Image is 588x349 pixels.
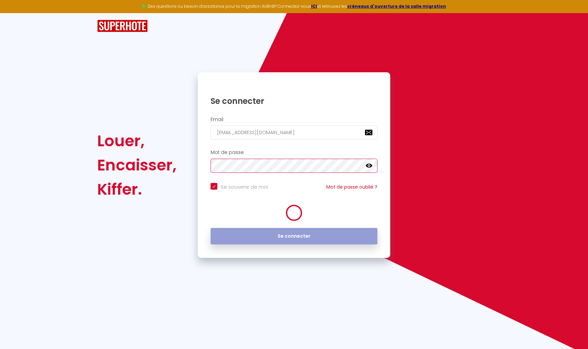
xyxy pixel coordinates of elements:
[97,129,177,153] div: Louer,
[97,177,177,201] div: Kiffer.
[211,125,377,140] input: Ton Email
[211,117,377,122] h2: Email
[211,150,377,155] h2: Mot de passe
[5,3,26,23] button: Ouvrir le widget de chat LiveChat
[211,228,377,245] button: Se connecter
[97,20,148,32] img: SuperHote logo
[211,96,377,106] h1: Se connecter
[347,3,446,9] a: créneaux d'ouverture de la salle migration
[326,184,377,190] a: Mot de passe oublié ?
[97,153,177,177] div: Encaisser,
[311,3,317,9] a: ICI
